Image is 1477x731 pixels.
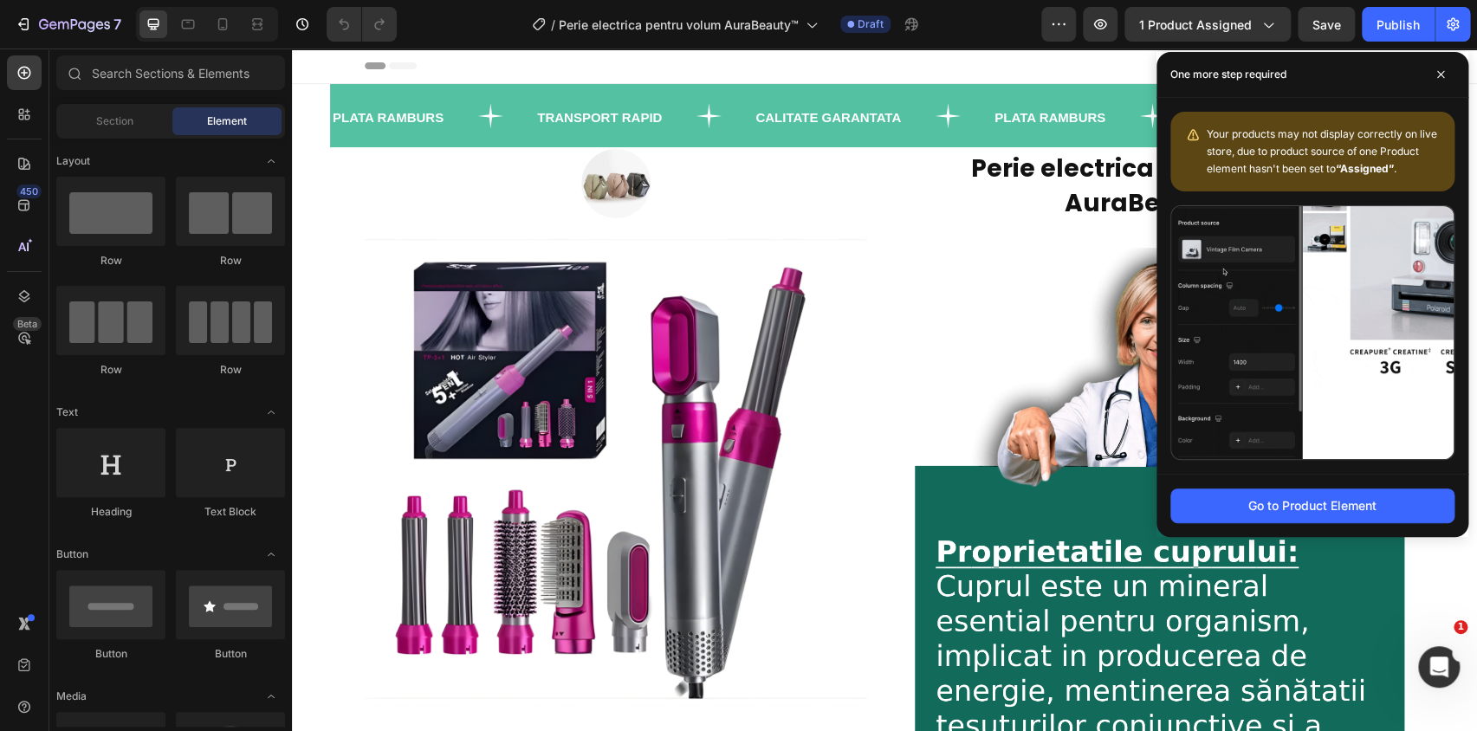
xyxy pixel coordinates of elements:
strong: CALITATE GARANTATA [463,61,609,76]
div: Button [176,646,285,662]
span: Layout [56,153,90,169]
button: 1 product assigned [1124,7,1291,42]
strong: TRANSPORT RAPID [907,61,1032,76]
span: Save [1312,17,1341,32]
strong: CALITATE GARANTATA [1125,61,1271,76]
p: One more step required [1170,66,1286,83]
span: Your products may not display correctly on live store, due to product source of one Product eleme... [1207,127,1437,175]
div: 450 [16,184,42,198]
div: Row [176,253,285,268]
p: 7 [113,14,121,35]
span: Toggle open [257,147,285,175]
div: Row [176,362,285,378]
div: Button [56,646,165,662]
button: 7 [7,7,129,42]
div: Heading [56,504,165,520]
span: 1 product assigned [1139,16,1252,34]
span: Element [207,113,247,129]
span: / [551,16,555,34]
button: Publish [1362,7,1435,42]
input: Search Sections & Elements [56,55,285,90]
span: Toggle open [257,398,285,426]
div: Beta [13,317,42,331]
strong: Perie electrica pentru volum AuraBeauty™ [679,103,1043,171]
div: Text Block [176,504,285,520]
span: 1 [1454,620,1467,634]
div: Undo/Redo [327,7,397,42]
iframe: Intercom live chat [1418,646,1460,688]
button: Save [1298,7,1355,42]
div: Go to Product Element [1248,496,1377,514]
div: Row [56,253,165,268]
iframe: Design area [292,49,1477,731]
button: Go to Product Element [1170,488,1454,523]
b: “Assigned” [1336,162,1394,175]
img: image_demo.jpg [289,100,359,170]
span: Toggle open [257,540,285,568]
span: Media [56,689,87,704]
div: Publish [1377,16,1420,34]
div: Row [56,362,165,378]
strong: PLATA RAMBURS [703,61,813,76]
span: Toggle open [257,682,285,710]
span: Button [56,547,88,562]
span: Draft [858,16,884,32]
span: Perie electrica pentru volum AuraBeauty™ [559,16,799,34]
span: Text [56,404,78,420]
span: Section [96,113,133,129]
